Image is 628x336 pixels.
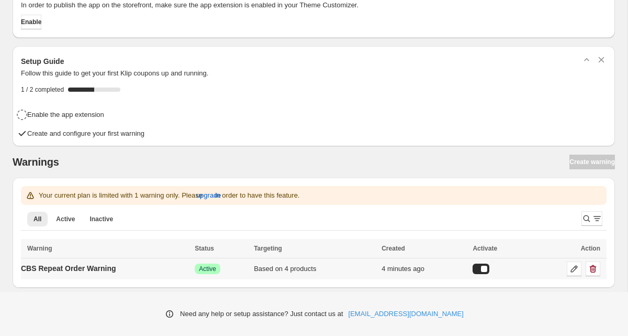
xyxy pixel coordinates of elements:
[21,56,64,67] h3: Setup Guide
[382,245,405,252] span: Created
[199,265,216,273] span: Active
[21,263,116,274] p: CBS Repeat Order Warning
[33,215,41,223] span: All
[27,110,104,120] h4: Enable the app extension
[21,85,64,94] span: 1 / 2 completed
[581,211,602,226] button: Search and filter results
[382,264,466,274] div: 4 minutes ago
[27,245,52,252] span: Warning
[39,190,299,201] p: Your current plan is limited with 1 warning only. Please in order to have this feature.
[21,260,116,277] a: CBS Repeat Order Warning
[89,215,113,223] span: Inactive
[195,245,214,252] span: Status
[254,245,282,252] span: Targeting
[21,15,41,29] button: Enable
[254,264,375,274] div: Based on 4 products
[27,128,144,139] h4: Create and configure your first warning
[21,18,41,26] span: Enable
[21,68,607,79] p: Follow this guide to get your first Klip coupons up and running.
[473,245,497,252] span: Activate
[196,190,221,201] span: upgrade
[13,156,59,168] h2: Warnings
[56,215,75,223] span: Active
[349,309,464,319] a: [EMAIL_ADDRESS][DOMAIN_NAME]
[196,187,221,204] button: upgrade
[581,245,600,252] span: Action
